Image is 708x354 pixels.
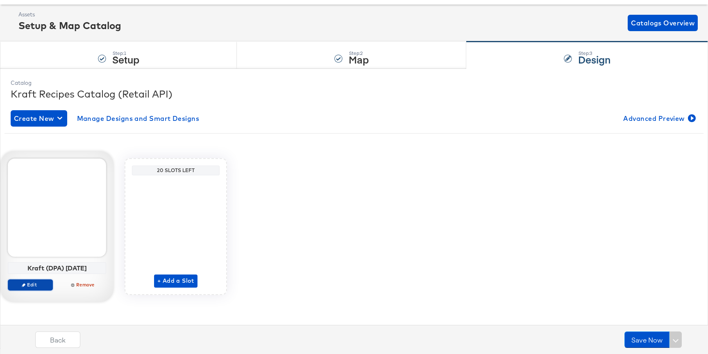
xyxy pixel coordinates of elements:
span: Create New [14,113,64,124]
button: Back [35,331,80,348]
button: + Add a Slot [154,275,197,288]
div: 20 Slots Left [134,167,218,174]
button: Create New [11,110,67,127]
div: Step: 2 [349,50,369,56]
div: Step: 1 [112,50,139,56]
div: Kraft (DPA) [DATE] [10,264,104,272]
span: Manage Designs and Smart Designs [77,113,200,124]
div: Assets [18,11,121,18]
span: + Add a Slot [157,276,194,286]
button: Save Now [624,331,669,348]
strong: Map [349,52,369,66]
div: Setup & Map Catalog [18,18,121,32]
span: Catalogs Overview [631,17,694,29]
strong: Design [578,52,610,66]
button: Edit [8,279,53,290]
span: Advanced Preview [623,113,694,124]
strong: Setup [112,52,139,66]
div: Kraft Recipes Catalog (Retail API) [11,87,697,101]
span: Edit [11,281,49,288]
div: Step: 3 [578,50,610,56]
button: Manage Designs and Smart Designs [74,110,203,127]
button: Catalogs Overview [628,15,698,31]
button: Advanced Preview [620,110,697,127]
div: Catalog [11,79,697,87]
